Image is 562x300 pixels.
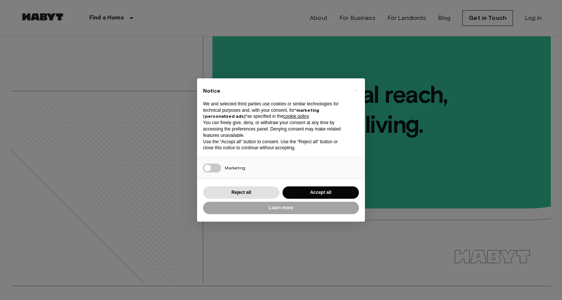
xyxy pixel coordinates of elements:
button: Close this notice [349,84,361,96]
span: × [354,86,357,95]
button: Learn more [203,202,359,214]
span: Marketing [225,165,245,171]
p: We and selected third parties use cookies or similar technologies for technical purposes and, wit... [203,101,347,120]
h2: Notice [203,87,347,95]
button: Accept all [282,186,359,199]
strong: “marketing (personalized ads)” [203,107,319,119]
a: cookie policy [283,114,309,119]
p: You can freely give, deny, or withdraw your consent at any time by accessing the preferences pane... [203,120,347,138]
button: Reject all [203,186,280,199]
p: Use the “Accept all” button to consent. Use the “Reject all” button or close this notice to conti... [203,139,347,151]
